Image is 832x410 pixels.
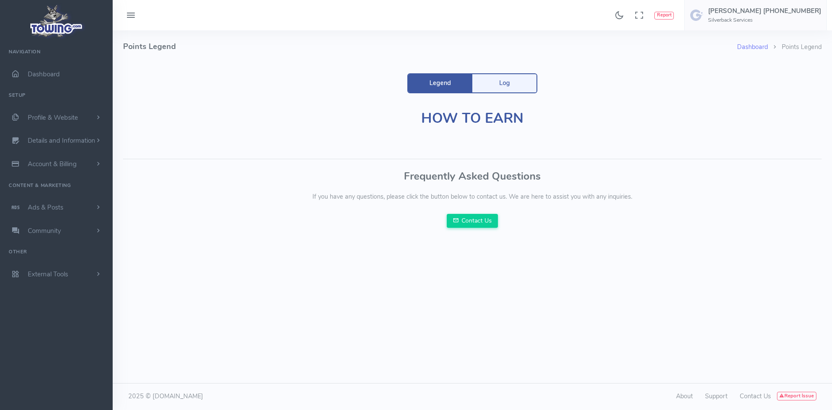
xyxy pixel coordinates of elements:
[777,392,816,400] button: Report Issue
[740,392,771,400] a: Contact Us
[123,30,737,63] h4: Points Legend
[28,160,77,168] span: Account & Billing
[708,17,821,23] h6: Silverback Services
[737,43,768,51] a: Dashboard
[705,392,728,400] a: Support
[676,392,693,400] a: About
[28,226,61,235] span: Community
[768,43,822,52] li: Points Legend
[690,8,704,22] img: user-image
[28,137,95,145] span: Details and Information
[27,3,86,39] img: logo
[28,113,78,122] span: Profile & Website
[472,74,536,92] a: Log
[447,214,498,228] a: Contact Us
[308,111,637,126] h1: How To Earn
[123,192,822,202] p: If you have any questions, please click the button below to contact us. We are here to assist you...
[123,392,472,401] div: 2025 © [DOMAIN_NAME]
[28,203,63,212] span: Ads & Posts
[28,70,60,79] span: Dashboard
[28,270,68,279] span: External Tools
[654,12,674,20] button: Report
[123,171,822,182] h3: Frequently Asked Questions
[408,74,472,92] a: Legend
[708,7,821,14] h5: [PERSON_NAME] [PHONE_NUMBER]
